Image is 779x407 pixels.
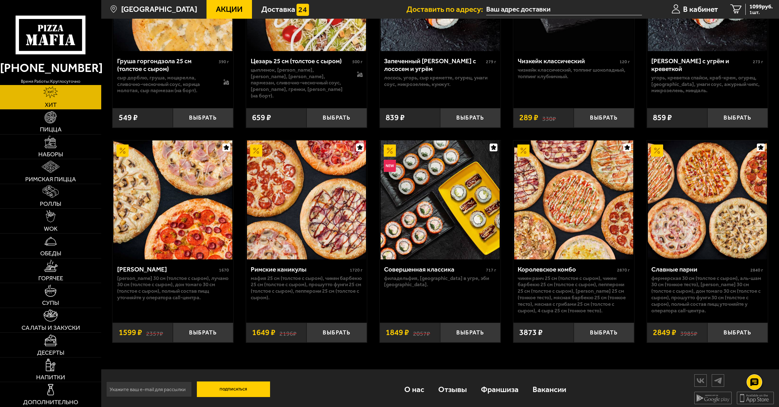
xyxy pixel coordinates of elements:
[519,114,538,122] span: 289 ₽
[384,266,484,273] div: Совершенная классика
[251,57,351,65] div: Цезарь 25 см (толстое с сыром)
[113,140,232,259] img: Хет Трик
[486,4,642,15] input: Ваш адрес доставки
[384,74,496,88] p: лосось, угорь, Сыр креметте, огурец, унаги соус, микрозелень, кунжут.
[117,57,217,73] div: Груша горгондзола 25 см (толстое с сыром)
[519,329,543,337] span: 3873 ₽
[117,275,229,301] p: [PERSON_NAME] 30 см (толстое с сыром), Лучано 30 см (толстое с сыром), Дон Томаго 30 см (толстое ...
[683,5,718,13] span: В кабинет
[119,329,142,337] span: 1599 ₽
[42,300,59,306] span: Супы
[297,4,309,16] img: 15daf4d41897b9f0e9f617042186c801.svg
[513,140,634,259] a: АкционныйКоролевское комбо
[712,375,724,386] img: tg
[542,114,556,122] s: 330 ₽
[119,114,138,122] span: 549 ₽
[45,102,57,108] span: Хит
[40,201,61,207] span: Роллы
[216,5,243,13] span: Акции
[750,267,763,273] span: 2840 г
[486,59,496,64] span: 279 г
[648,140,767,259] img: Славные парни
[44,226,58,232] span: WOK
[431,376,474,403] a: Отзывы
[251,266,348,273] div: Римские каникулы
[617,267,630,273] span: 2870 г
[518,57,618,65] div: Чизкейк классический
[707,108,768,128] button: Выбрать
[117,266,217,273] div: [PERSON_NAME]
[695,375,706,386] img: vk
[651,275,763,314] p: Фермерская 30 см (толстое с сыром), Аль-Шам 30 см (тонкое тесто), [PERSON_NAME] 30 см (толстое с ...
[219,59,229,64] span: 390 г
[707,323,768,343] button: Выбрать
[386,329,409,337] span: 1849 ₽
[381,140,500,259] img: Совершенная классика
[647,140,768,259] a: АкционныйСлавные парни
[116,144,129,157] img: Акционный
[749,10,773,15] span: 1 шт.
[352,59,363,64] span: 500 г
[38,275,63,282] span: Горячее
[306,108,367,128] button: Выбрать
[112,140,233,259] a: АкционныйХет Трик
[25,176,76,182] span: Римская пицца
[279,329,297,337] s: 2196 ₽
[261,5,295,13] span: Доставка
[219,267,229,273] span: 1670
[518,266,615,273] div: Королевское комбо
[680,329,697,337] s: 3985 ₽
[173,323,233,343] button: Выбрать
[40,126,62,133] span: Пицца
[38,151,63,158] span: Наборы
[40,250,61,257] span: Обеды
[651,57,751,73] div: [PERSON_NAME] с угрём и креветкой
[440,323,501,343] button: Выбрать
[574,108,634,128] button: Выбрать
[474,376,525,403] a: Франшиза
[250,144,262,157] img: Акционный
[651,266,749,273] div: Славные парни
[486,267,496,273] span: 717 г
[37,350,64,356] span: Десерты
[247,140,366,259] img: Римские каникулы
[384,275,496,288] p: Филадельфия, [GEOGRAPHIC_DATA] в угре, Эби [GEOGRAPHIC_DATA].
[146,329,163,337] s: 2357 ₽
[514,140,633,259] img: Королевское комбо
[252,114,271,122] span: 659 ₽
[386,114,405,122] span: 839 ₽
[620,59,630,64] span: 120 г
[574,323,634,343] button: Выбрать
[397,376,431,403] a: О нас
[251,67,349,99] p: цыпленок, [PERSON_NAME], [PERSON_NAME], [PERSON_NAME], пармезан, сливочно-чесночный соус, [PERSON...
[173,108,233,128] button: Выбрать
[380,140,501,259] a: АкционныйНовинкаСовершенная классика
[413,329,430,337] s: 2057 ₽
[246,140,367,259] a: АкционныйРимские каникулы
[517,144,530,157] img: Акционный
[749,4,773,9] span: 1099 руб.
[117,74,215,94] p: сыр дорблю, груша, моцарелла, сливочно-чесночный соус, корица молотая, сыр пармезан (на борт).
[384,57,484,73] div: Запеченный [PERSON_NAME] с лососем и угрём
[440,108,501,128] button: Выбрать
[252,329,275,337] span: 1649 ₽
[197,381,270,397] button: Подписаться
[121,5,197,13] span: [GEOGRAPHIC_DATA]
[350,267,363,273] span: 1720 г
[653,329,676,337] span: 2849 ₽
[651,144,663,157] img: Акционный
[406,5,486,13] span: Доставить по адресу:
[653,114,672,122] span: 859 ₽
[384,160,396,172] img: Новинка
[518,67,629,80] p: Чизкейк классический, топпинг шоколадный, топпинг клубничный.
[525,376,573,403] a: Вакансии
[106,381,192,397] input: Укажите ваш e-mail для рассылки
[518,275,629,314] p: Чикен Ранч 25 см (толстое с сыром), Чикен Барбекю 25 см (толстое с сыром), Пепперони 25 см (толст...
[384,144,396,157] img: Акционный
[36,374,65,381] span: Напитки
[651,74,763,94] p: угорь, креветка спайси, краб-крем, огурец, [GEOGRAPHIC_DATA], унаги соус, ажурный чипс, микрозеле...
[23,399,78,405] span: Дополнительно
[306,323,367,343] button: Выбрать
[21,325,80,331] span: Салаты и закуски
[251,275,363,301] p: Мафия 25 см (толстое с сыром), Чикен Барбекю 25 см (толстое с сыром), Прошутто Фунги 25 см (толст...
